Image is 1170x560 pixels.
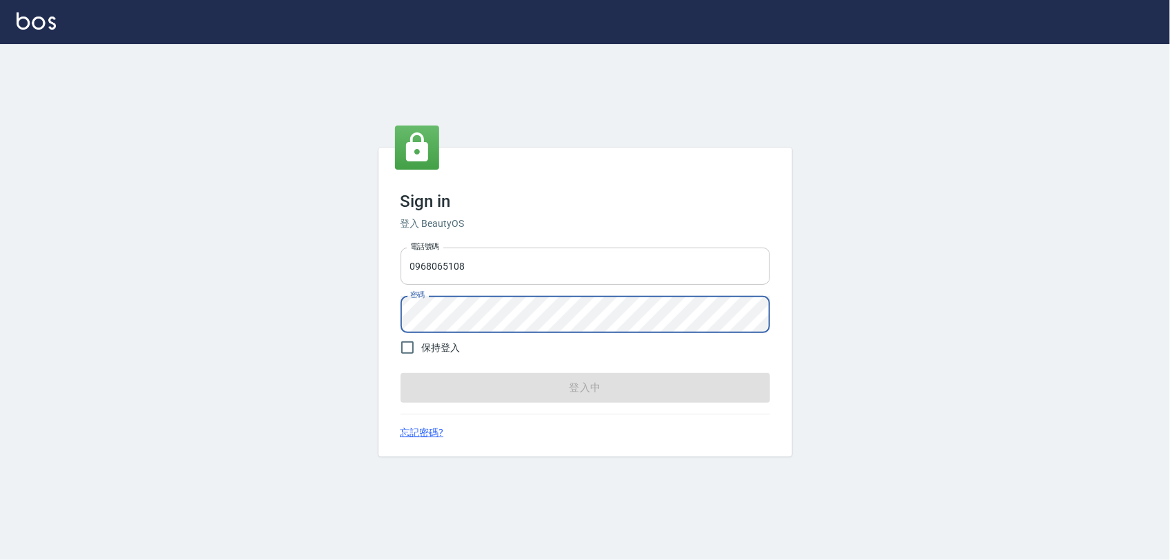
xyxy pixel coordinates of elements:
[401,217,770,231] h6: 登入 BeautyOS
[401,426,444,440] a: 忘記密碼?
[422,341,461,355] span: 保持登入
[410,241,439,252] label: 電話號碼
[17,12,56,30] img: Logo
[401,192,770,211] h3: Sign in
[410,290,425,300] label: 密碼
